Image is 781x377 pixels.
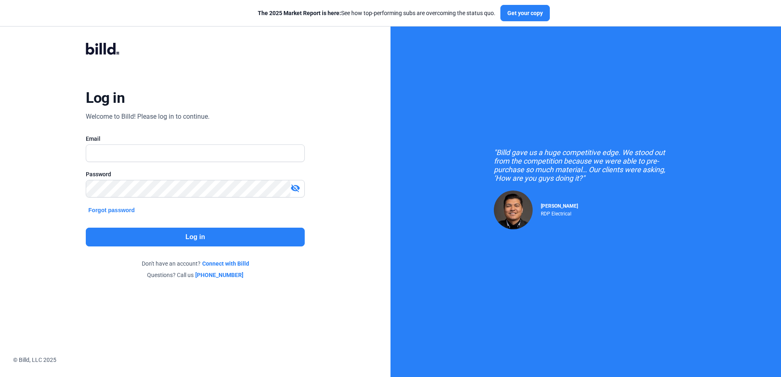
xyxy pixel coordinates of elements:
div: Don't have an account? [86,259,304,268]
img: Raul Pacheco [494,191,533,229]
span: The 2025 Market Report is here: [258,10,341,16]
mat-icon: visibility_off [290,183,300,193]
div: Log in [86,89,125,107]
div: Email [86,135,304,143]
span: [PERSON_NAME] [541,203,578,209]
button: Log in [86,228,304,246]
div: "Billd gave us a huge competitive edge. We stood out from the competition because we were able to... [494,148,678,182]
button: Get your copy [500,5,550,21]
a: Connect with Billd [202,259,249,268]
div: See how top-performing subs are overcoming the status quo. [258,9,495,17]
div: RDP Electrical [541,209,578,217]
div: Password [86,170,304,178]
button: Forgot password [86,206,137,215]
div: Questions? Call us [86,271,304,279]
div: Welcome to Billd! Please log in to continue. [86,112,210,122]
a: [PHONE_NUMBER] [195,271,243,279]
